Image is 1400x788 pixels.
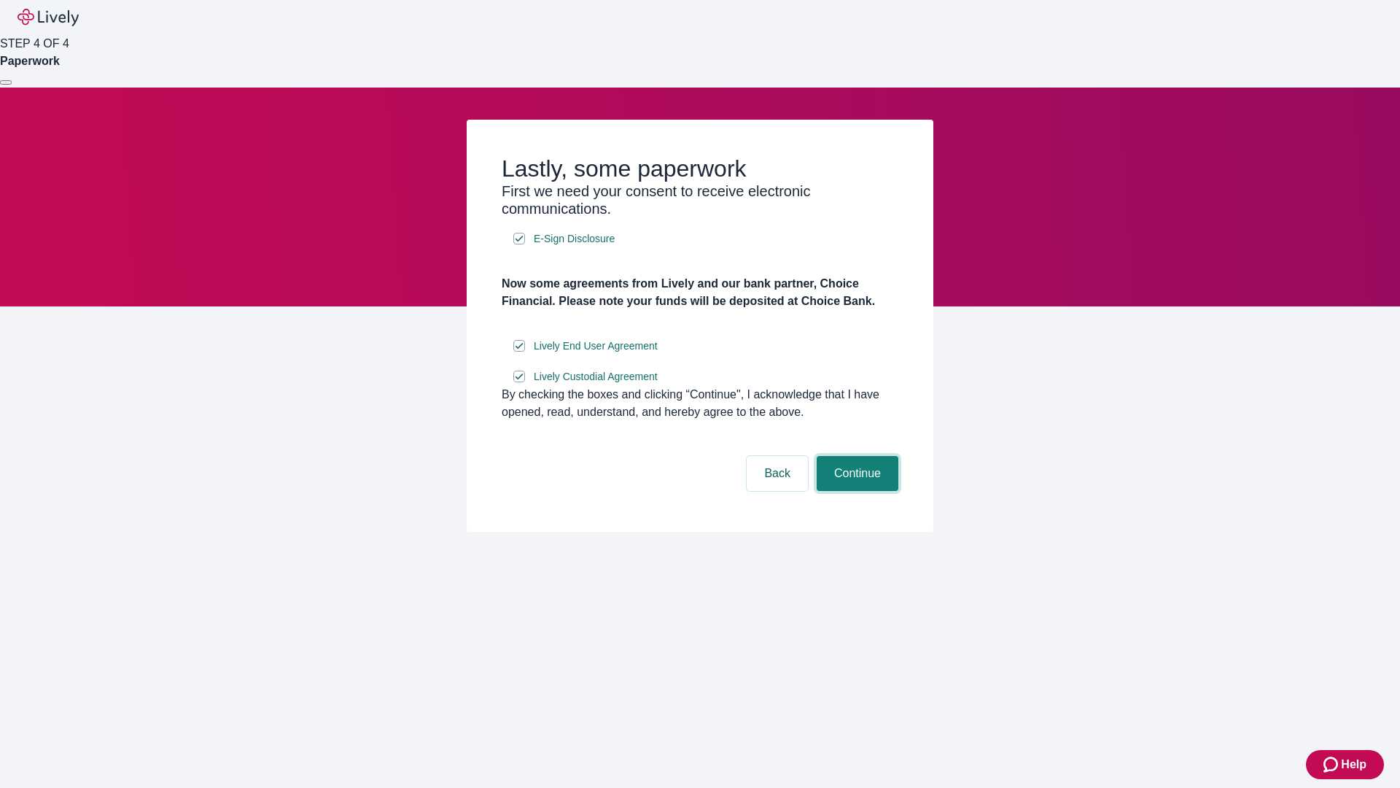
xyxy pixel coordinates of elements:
svg: Zendesk support icon [1323,756,1341,773]
button: Zendesk support iconHelp [1306,750,1384,779]
h3: First we need your consent to receive electronic communications. [502,182,898,217]
img: Lively [17,9,79,26]
span: Help [1341,756,1366,773]
span: Lively Custodial Agreement [534,369,658,385]
h4: Now some agreements from Lively and our bank partner, Choice Financial. Please note your funds wi... [502,275,898,310]
a: e-sign disclosure document [531,337,661,355]
span: E-Sign Disclosure [534,231,615,247]
a: e-sign disclosure document [531,230,618,248]
div: By checking the boxes and clicking “Continue", I acknowledge that I have opened, read, understand... [502,386,898,421]
button: Continue [817,456,898,491]
h2: Lastly, some paperwork [502,155,898,182]
span: Lively End User Agreement [534,339,658,354]
button: Back [747,456,808,491]
a: e-sign disclosure document [531,368,661,386]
